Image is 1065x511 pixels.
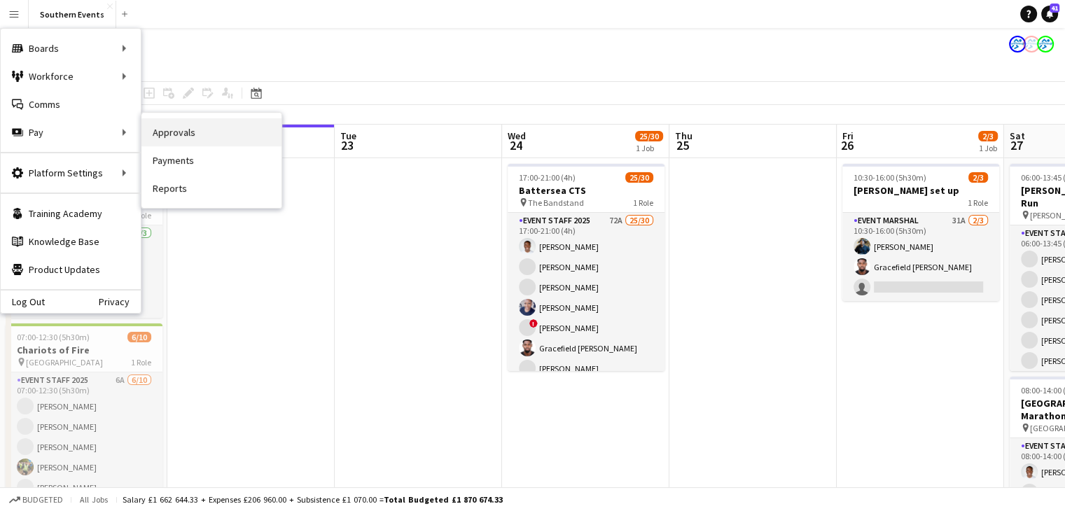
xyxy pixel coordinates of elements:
[1,296,45,307] a: Log Out
[1,90,141,118] a: Comms
[141,146,281,174] a: Payments
[529,319,538,328] span: !
[968,172,988,183] span: 2/3
[1,199,141,227] a: Training Academy
[1041,6,1058,22] a: 41
[123,494,503,505] div: Salary £1 662 644.33 + Expenses £206 960.00 + Subsistence £1 070.00 =
[625,172,653,183] span: 25/30
[1037,36,1054,52] app-user-avatar: RunThrough Events
[1,227,141,255] a: Knowledge Base
[842,164,999,301] app-job-card: 10:30-16:00 (5h30m)2/3[PERSON_NAME] set up1 RoleEvent Marshal31A2/310:30-16:00 (5h30m)[PERSON_NAM...
[842,184,999,197] h3: [PERSON_NAME] set up
[842,213,999,301] app-card-role: Event Marshal31A2/310:30-16:00 (5h30m)[PERSON_NAME]Gracefield [PERSON_NAME]
[528,197,584,208] span: The Bandstand
[840,137,854,153] span: 26
[675,129,692,142] span: Thu
[633,197,653,208] span: 1 Role
[7,492,65,507] button: Budgeted
[978,131,998,141] span: 2/3
[1023,36,1040,52] app-user-avatar: RunThrough Events
[854,172,926,183] span: 10:30-16:00 (5h30m)
[1,34,141,62] div: Boards
[22,495,63,505] span: Budgeted
[508,184,664,197] h3: Battersea CTS
[26,357,103,367] span: [GEOGRAPHIC_DATA]
[141,174,281,202] a: Reports
[77,494,111,505] span: All jobs
[340,129,356,142] span: Tue
[127,332,151,342] span: 6/10
[99,296,141,307] a: Privacy
[519,172,576,183] span: 17:00-21:00 (4h)
[384,494,503,505] span: Total Budgeted £1 870 674.33
[635,131,663,141] span: 25/30
[1,159,141,187] div: Platform Settings
[1050,3,1059,13] span: 41
[842,129,854,142] span: Fri
[29,1,116,28] button: Southern Events
[1009,36,1026,52] app-user-avatar: RunThrough Events
[1008,137,1025,153] span: 27
[338,137,356,153] span: 23
[6,344,162,356] h3: Chariots of Fire
[506,137,526,153] span: 24
[968,197,988,208] span: 1 Role
[1010,129,1025,142] span: Sat
[979,143,997,153] div: 1 Job
[1,62,141,90] div: Workforce
[1,255,141,283] a: Product Updates
[673,137,692,153] span: 25
[508,129,526,142] span: Wed
[141,118,281,146] a: Approvals
[1,118,141,146] div: Pay
[17,332,90,342] span: 07:00-12:30 (5h30m)
[508,164,664,371] app-job-card: 17:00-21:00 (4h)25/30Battersea CTS The Bandstand1 RoleEvent Staff 202572A25/3017:00-21:00 (4h)[PE...
[636,143,662,153] div: 1 Job
[131,357,151,367] span: 1 Role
